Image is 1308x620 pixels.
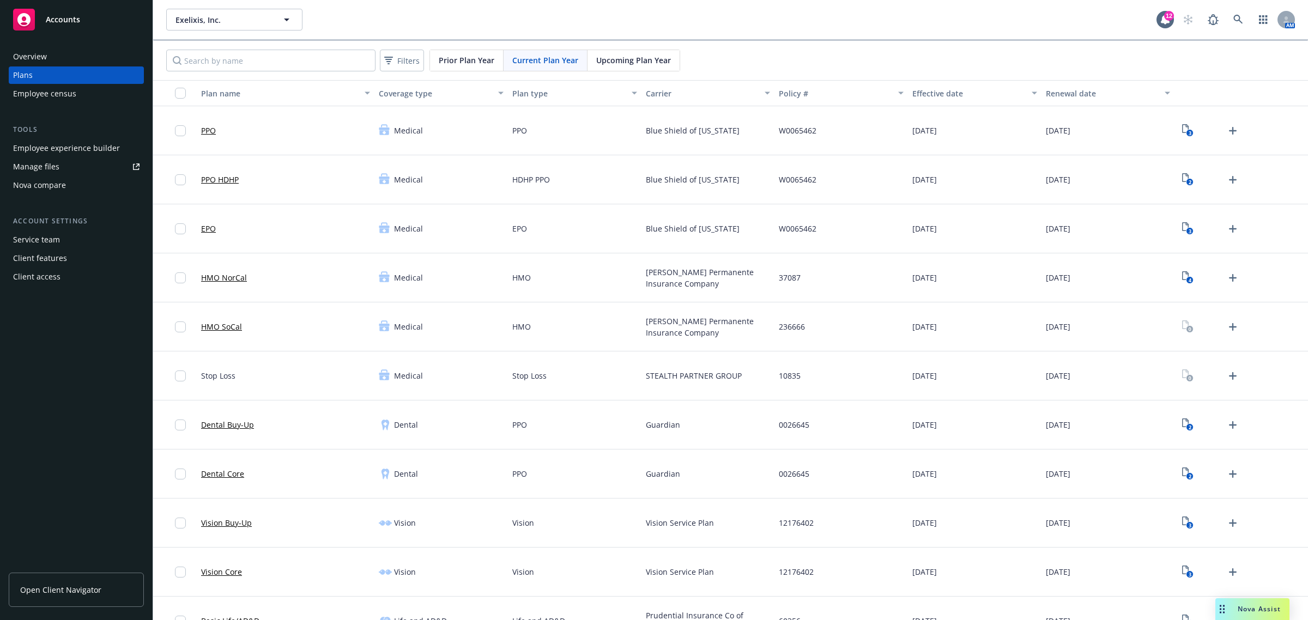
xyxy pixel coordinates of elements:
div: Client features [13,250,67,267]
button: Exelixis, Inc. [166,9,302,31]
span: [DATE] [912,321,937,332]
input: Search by name [166,50,376,71]
span: [DATE] [1046,419,1070,430]
a: Report a Bug [1202,9,1224,31]
span: [DATE] [912,566,937,578]
button: Renewal date [1041,80,1175,106]
span: 12176402 [779,517,814,528]
a: PPO [201,125,216,136]
div: Manage files [13,158,59,175]
span: Stop Loss [201,370,235,381]
span: Blue Shield of [US_STATE] [646,174,740,185]
span: [PERSON_NAME] Permanente Insurance Company [646,315,771,338]
button: Carrier [641,80,775,106]
text: 3 [1188,522,1191,529]
span: [DATE] [1046,517,1070,528]
span: 0026645 [779,468,809,479]
a: View Plan Documents [1179,122,1196,139]
span: Vision [394,517,416,528]
div: Overview [13,48,47,65]
button: Filters [380,50,424,71]
a: Vision Core [201,566,242,578]
a: View Plan Documents [1179,416,1196,434]
span: Prior Plan Year [439,54,494,66]
span: [DATE] [1046,272,1070,283]
span: [DATE] [912,223,937,234]
a: Upload Plan Documents [1224,269,1242,287]
a: Dental Buy-Up [201,419,254,430]
span: Guardian [646,419,680,430]
span: Medical [394,223,423,234]
span: [DATE] [912,174,937,185]
a: Accounts [9,4,144,35]
a: Plans [9,66,144,84]
input: Toggle Row Selected [175,321,186,332]
button: Plan name [197,80,374,106]
a: Upload Plan Documents [1224,416,1242,434]
a: Overview [9,48,144,65]
span: W0065462 [779,125,816,136]
span: Medical [394,125,423,136]
span: Guardian [646,468,680,479]
span: Nova Assist [1238,604,1281,613]
span: Stop Loss [512,370,547,381]
span: [DATE] [1046,174,1070,185]
a: View Plan Documents [1179,367,1196,385]
span: [DATE] [912,419,937,430]
span: Filters [397,55,420,66]
input: Toggle Row Selected [175,567,186,578]
input: Toggle Row Selected [175,272,186,283]
span: 10835 [779,370,801,381]
a: Upload Plan Documents [1224,122,1242,139]
div: Effective date [912,88,1025,99]
div: Client access [13,268,60,285]
span: Medical [394,370,423,381]
a: Upload Plan Documents [1224,367,1242,385]
a: Dental Core [201,468,244,479]
span: STEALTH PARTNER GROUP [646,370,742,381]
span: HMO [512,272,531,283]
input: Toggle Row Selected [175,125,186,136]
span: W0065462 [779,223,816,234]
span: Medical [394,321,423,332]
span: [PERSON_NAME] Permanente Insurance Company [646,266,771,289]
span: Open Client Navigator [20,584,101,595]
input: Toggle Row Selected [175,469,186,479]
button: Nova Assist [1215,598,1289,620]
a: View Plan Documents [1179,514,1196,532]
span: Blue Shield of [US_STATE] [646,125,740,136]
a: Upload Plan Documents [1224,220,1242,238]
input: Toggle Row Selected [175,370,186,381]
a: EPO [201,223,216,234]
span: Vision Service Plan [646,517,714,528]
span: PPO [512,419,527,430]
text: 2 [1188,424,1191,431]
input: Toggle Row Selected [175,174,186,185]
div: Coverage type [379,88,492,99]
span: HMO [512,321,531,332]
span: Vision [512,517,534,528]
span: W0065462 [779,174,816,185]
span: EPO [512,223,527,234]
span: [DATE] [1046,370,1070,381]
span: Current Plan Year [512,54,578,66]
span: [DATE] [912,468,937,479]
a: Upload Plan Documents [1224,563,1242,581]
span: [DATE] [912,125,937,136]
a: Employee experience builder [9,139,144,157]
text: 3 [1188,571,1191,578]
div: Nova compare [13,177,66,194]
span: [DATE] [1046,223,1070,234]
span: Upcoming Plan Year [596,54,671,66]
a: View Plan Documents [1179,318,1196,336]
a: View Plan Documents [1179,220,1196,238]
span: [DATE] [912,517,937,528]
a: Switch app [1252,9,1274,31]
div: Tools [9,124,144,135]
span: Medical [394,174,423,185]
span: [DATE] [1046,468,1070,479]
div: Drag to move [1215,598,1229,620]
span: 37087 [779,272,801,283]
button: Policy # [774,80,908,106]
span: PPO [512,468,527,479]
